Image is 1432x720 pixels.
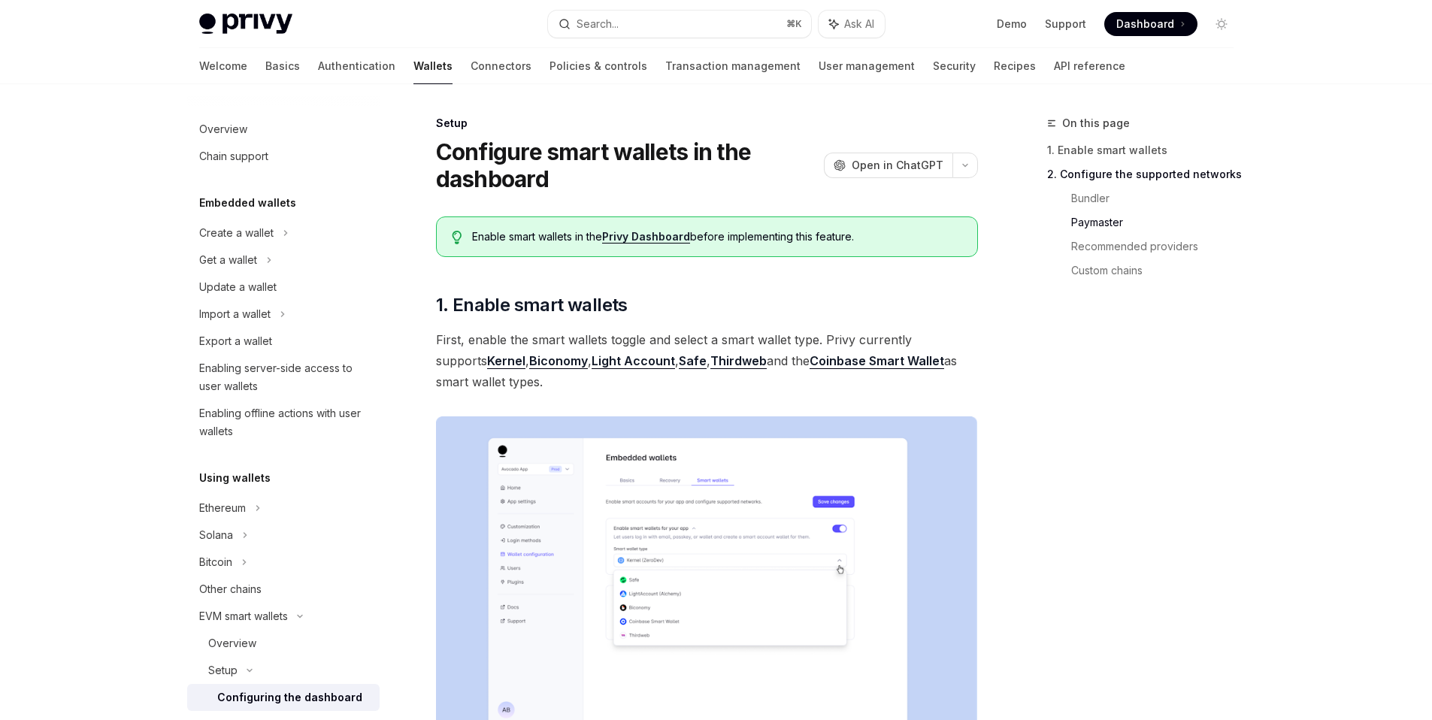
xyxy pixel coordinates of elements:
[436,116,978,131] div: Setup
[199,359,371,395] div: Enabling server-side access to user wallets
[933,48,976,84] a: Security
[199,553,232,571] div: Bitcoin
[1071,234,1246,259] a: Recommended providers
[199,607,288,625] div: EVM smart wallets
[529,353,588,369] a: Biconomy
[472,229,961,244] span: Enable smart wallets in the before implementing this feature.
[471,48,531,84] a: Connectors
[1047,138,1246,162] a: 1. Enable smart wallets
[1045,17,1086,32] a: Support
[1104,12,1197,36] a: Dashboard
[548,11,811,38] button: Search...⌘K
[187,630,380,657] a: Overview
[436,293,628,317] span: 1. Enable smart wallets
[577,15,619,33] div: Search...
[1071,186,1246,210] a: Bundler
[187,576,380,603] a: Other chains
[994,48,1036,84] a: Recipes
[199,526,233,544] div: Solana
[217,688,362,706] div: Configuring the dashboard
[819,11,885,38] button: Ask AI
[1054,48,1125,84] a: API reference
[199,305,271,323] div: Import a wallet
[592,353,675,369] a: Light Account
[199,194,296,212] h5: Embedded wallets
[265,48,300,84] a: Basics
[199,332,272,350] div: Export a wallet
[679,353,707,369] a: Safe
[810,353,944,369] a: Coinbase Smart Wallet
[844,17,874,32] span: Ask AI
[436,138,818,192] h1: Configure smart wallets in the dashboard
[436,329,978,392] span: First, enable the smart wallets toggle and select a smart wallet type. Privy currently supports ,...
[1209,12,1234,36] button: Toggle dark mode
[199,278,277,296] div: Update a wallet
[199,224,274,242] div: Create a wallet
[665,48,801,84] a: Transaction management
[187,355,380,400] a: Enabling server-side access to user wallets
[602,230,690,244] a: Privy Dashboard
[487,353,525,369] a: Kernel
[1116,17,1174,32] span: Dashboard
[199,48,247,84] a: Welcome
[318,48,395,84] a: Authentication
[549,48,647,84] a: Policies & controls
[208,661,238,679] div: Setup
[413,48,453,84] a: Wallets
[199,120,247,138] div: Overview
[187,143,380,170] a: Chain support
[187,400,380,445] a: Enabling offline actions with user wallets
[187,328,380,355] a: Export a wallet
[199,404,371,440] div: Enabling offline actions with user wallets
[199,580,262,598] div: Other chains
[819,48,915,84] a: User management
[1047,162,1246,186] a: 2. Configure the supported networks
[786,18,802,30] span: ⌘ K
[710,353,767,369] a: Thirdweb
[187,116,380,143] a: Overview
[187,274,380,301] a: Update a wallet
[199,499,246,517] div: Ethereum
[187,684,380,711] a: Configuring the dashboard
[1071,259,1246,283] a: Custom chains
[199,469,271,487] h5: Using wallets
[1071,210,1246,234] a: Paymaster
[852,158,943,173] span: Open in ChatGPT
[452,231,462,244] svg: Tip
[1062,114,1130,132] span: On this page
[997,17,1027,32] a: Demo
[199,14,292,35] img: light logo
[199,147,268,165] div: Chain support
[208,634,256,652] div: Overview
[199,251,257,269] div: Get a wallet
[824,153,952,178] button: Open in ChatGPT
